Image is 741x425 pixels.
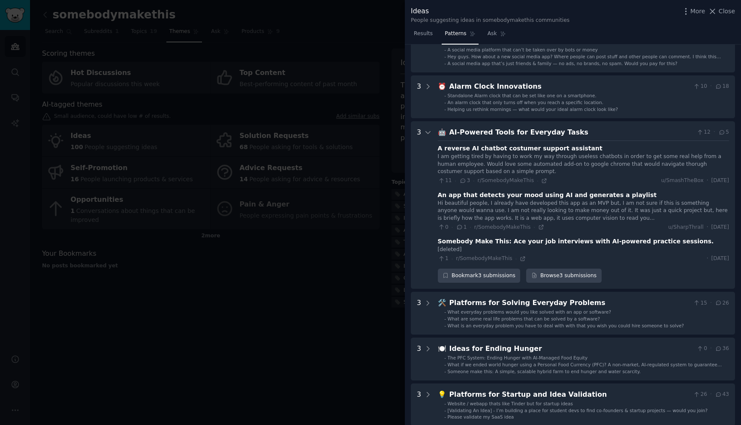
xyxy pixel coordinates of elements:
[444,309,446,315] div: -
[533,224,535,230] span: ·
[448,47,598,52] span: A social media platform that can’t be taken over by bots or money
[693,83,707,90] span: 10
[414,30,433,38] span: Results
[681,7,705,16] button: More
[710,391,712,398] span: ·
[711,255,729,263] span: [DATE]
[711,177,729,185] span: [DATE]
[417,298,421,329] div: 3
[438,390,446,398] span: 💡
[668,224,703,231] span: u/SharpThrall
[444,47,446,53] div: -
[438,237,714,246] div: Somebody Make This: Ace your job interviews with AI-powered practice sessions.
[444,54,446,60] div: -
[456,255,512,261] span: r/SomebodyMakeThis
[438,128,446,136] span: 🤖
[444,316,446,322] div: -
[470,224,471,230] span: ·
[448,54,721,65] span: Hey guys. How about a new social media app? Where people can post stuff and other people can comm...
[714,129,715,136] span: ·
[438,144,602,153] div: A reverse AI chatbot costumer support assistant
[710,299,712,307] span: ·
[444,414,446,420] div: -
[449,389,690,400] div: Platforms for Startup and Idea Validation
[455,178,456,184] span: ·
[449,344,693,354] div: Ideas for Ending Hunger
[715,345,729,353] span: 36
[411,27,436,45] a: Results
[438,153,729,176] div: I am getting tired by having to work my way through useless chatbots in order to get some real he...
[411,17,569,24] div: People suggesting ideas in somebodymakethis communities
[452,224,453,230] span: ·
[448,408,708,413] span: [Validating An Idea] - I’m building a place for student devs to find co-founders & startup projec...
[444,368,446,374] div: -
[417,389,421,420] div: 3
[515,256,517,262] span: ·
[449,127,693,138] div: AI-Powered Tools for Everyday Tasks
[715,299,729,307] span: 26
[449,298,690,308] div: Platforms for Solving Everyday Problems
[438,269,521,283] div: Bookmark 3 submissions
[438,177,452,185] span: 11
[448,100,603,105] span: An alarm clock that only turns off when you reach a specific location.
[478,177,534,183] span: r/SomebodyMakeThis
[444,355,446,361] div: -
[718,129,729,136] span: 5
[417,344,421,374] div: 3
[707,255,708,263] span: ·
[448,355,588,360] span: The PFC System: Ending Hunger with AI-Managed Food Equity
[710,345,712,353] span: ·
[417,81,421,112] div: 3
[452,256,453,262] span: ·
[448,61,678,66] span: A social media app that’s just friends & family — no ads, no brands, no spam. Would you pay for t...
[438,269,521,283] button: Bookmark3 submissions
[707,177,708,185] span: ·
[444,362,446,368] div: -
[474,224,531,230] span: r/SomebodyMakeThis
[448,401,573,406] span: Website / webapp thats like Tinder but for startup ideas
[715,83,729,90] span: 18
[444,401,446,407] div: -
[690,7,705,16] span: More
[448,369,641,374] span: Someone make this: A simple, scalable hybrid farm to end hunger and water scarcity.
[661,177,704,185] span: u/SmashTheBox
[711,224,729,231] span: [DATE]
[438,246,729,254] div: [deleted]
[444,60,446,66] div: -
[438,224,449,231] span: 0
[448,414,514,419] span: Please validate my SaaS idea
[448,93,596,98] span: Standalone Alarm clock that can be set like one on a smartphone.
[537,178,538,184] span: ·
[438,344,446,353] span: 🍽️
[448,316,600,321] span: What are some real life problems that can be solved by a software?
[448,107,618,112] span: Helping us rethink mornings — what would your ideal alarm clock look like?
[526,269,601,283] a: Browse3 submissions
[444,323,446,329] div: -
[448,309,611,314] span: What everyday problems would you like solved with an app or software?
[444,93,446,99] div: -
[696,345,707,353] span: 0
[485,27,509,45] a: Ask
[693,391,707,398] span: 26
[448,323,684,328] span: What is an everyday problem you have to deal with with that you wish you could hire someone to so...
[448,362,722,373] span: What if we ended world hunger using a Personal Food Currency (PFC)? A non-market, AI-regulated sy...
[444,407,446,413] div: -
[693,299,707,307] span: 15
[719,7,735,16] span: Close
[444,106,446,112] div: -
[696,129,711,136] span: 12
[438,299,446,307] span: 🛠️
[438,255,449,263] span: 1
[456,224,467,231] span: 1
[707,224,708,231] span: ·
[438,200,729,222] div: Hi beautiful people, I already have developed this app as an MVP but, I am not sure if this is so...
[488,30,497,38] span: Ask
[417,36,421,66] div: 3
[708,7,735,16] button: Close
[442,27,478,45] a: Patterns
[449,81,690,92] div: Alarm Clock Innovations
[444,99,446,105] div: -
[473,178,474,184] span: ·
[438,191,657,200] div: An app that detects your mood using AI and generates a playlist
[715,391,729,398] span: 43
